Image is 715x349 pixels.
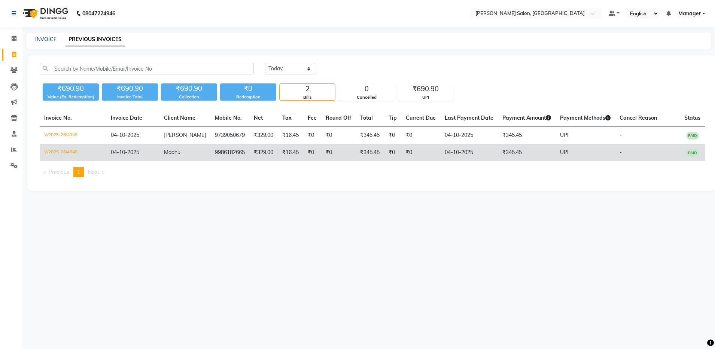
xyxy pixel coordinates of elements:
td: ₹0 [303,127,321,144]
div: ₹0 [220,83,276,94]
div: ₹690.90 [102,83,158,94]
td: 9739050679 [210,127,249,144]
span: Payment Methods [560,114,611,121]
span: Last Payment Date [445,114,493,121]
div: Collection [161,94,217,100]
span: Cancel Reason [620,114,657,121]
td: ₹0 [384,144,401,161]
b: 08047224946 [82,3,115,24]
div: ₹690.90 [161,83,217,94]
span: UPI [560,149,569,156]
td: ₹345.45 [356,144,384,161]
span: Manager [678,10,701,18]
td: ₹0 [303,144,321,161]
div: Cancelled [339,94,394,101]
span: PAID [686,132,699,140]
div: ₹690.90 [398,84,453,94]
span: [PERSON_NAME] [164,132,206,138]
td: ₹0 [321,144,356,161]
span: Madhu [164,149,180,156]
span: PAID [686,149,699,157]
td: ₹16.45 [278,127,303,144]
span: Next [88,169,99,175]
td: ₹0 [321,127,356,144]
div: ₹690.90 [43,83,99,94]
td: 9986182665 [210,144,249,161]
div: 2 [280,84,335,94]
div: UPI [398,94,453,101]
span: Invoice No. [44,114,72,121]
a: INVOICE [35,36,57,43]
td: ₹0 [401,144,440,161]
td: ₹329.00 [249,127,278,144]
span: Fee [308,114,317,121]
span: Total [360,114,373,121]
td: ₹0 [384,127,401,144]
span: Net [254,114,263,121]
div: Bills [280,94,335,101]
input: Search by Name/Mobile/Email/Invoice No [40,63,254,74]
td: V/2025-26/4948 [40,144,106,161]
span: Previous [49,169,69,175]
div: Invoice Total [102,94,158,100]
span: - [620,132,622,138]
div: 0 [339,84,394,94]
td: ₹16.45 [278,144,303,161]
td: 04-10-2025 [440,144,498,161]
td: ₹345.45 [498,127,556,144]
td: ₹345.45 [356,127,384,144]
span: 04-10-2025 [111,132,139,138]
span: Status [684,114,700,121]
span: Mobile No. [215,114,242,121]
span: Round Off [326,114,351,121]
span: Current Due [406,114,436,121]
span: - [620,149,622,156]
img: logo [19,3,70,24]
span: Client Name [164,114,195,121]
span: 04-10-2025 [111,149,139,156]
div: Redemption [220,94,276,100]
div: Value (Ex. Redemption) [43,94,99,100]
td: ₹0 [401,127,440,144]
span: Invoice Date [111,114,142,121]
span: Tax [282,114,292,121]
span: Payment Amount [502,114,551,121]
span: Tip [389,114,397,121]
td: V/2025-26/4949 [40,127,106,144]
span: UPI [560,132,569,138]
span: 1 [77,169,80,175]
td: 04-10-2025 [440,127,498,144]
nav: Pagination [40,167,705,177]
td: ₹345.45 [498,144,556,161]
a: PREVIOUS INVOICES [66,33,125,46]
td: ₹329.00 [249,144,278,161]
